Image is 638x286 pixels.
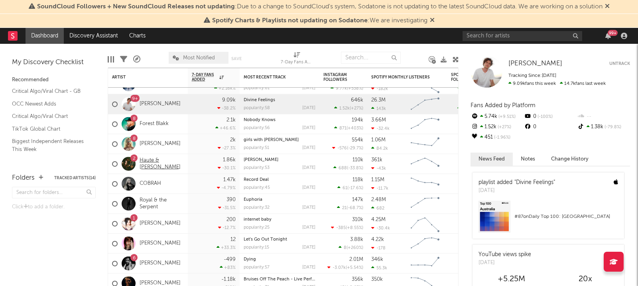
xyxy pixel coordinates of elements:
span: +260 % [348,246,362,250]
div: ( ) [334,106,363,111]
div: 2.01M [349,257,363,262]
div: 361k [371,157,382,162]
svg: Chart title [407,94,443,114]
div: 55.3k [371,265,387,270]
div: popularity: 53 [244,166,270,170]
div: Nobody Knows [244,118,315,122]
div: +5.25M [475,274,548,284]
div: -1.18k [221,276,236,282]
a: Discovery Assistant [64,28,124,44]
a: #87onDaily Top 100: [GEOGRAPHIC_DATA] [473,201,624,239]
div: [DATE] [302,86,315,90]
button: News Feed [471,153,513,166]
span: -79.8 % [603,125,621,129]
span: -68.7 % [348,206,362,210]
span: : We are investigating [212,18,427,24]
div: 682 [371,205,384,210]
div: Folders [12,173,35,183]
span: [PERSON_NAME] [508,60,562,67]
div: 200 [226,217,236,222]
div: [DATE] [302,146,315,150]
button: Notes [513,153,543,166]
a: [PERSON_NAME] [140,240,181,247]
div: [DATE] [302,206,315,210]
div: Dying [244,257,315,262]
div: popularity: 61 [244,86,270,90]
div: 1.47k [223,177,236,182]
a: Divine Feelings [244,98,275,102]
a: internet baby [244,217,272,222]
div: 3.88k [350,237,363,242]
div: -43k [371,165,386,170]
div: 26.3M [371,97,386,102]
span: 9.09k fans this week [508,81,556,86]
span: 1.52k [339,106,350,111]
span: 7-Day Fans Added [192,72,217,82]
div: My Discovery Checklist [12,58,96,67]
a: Biggest Independent Releases This Week [12,137,88,153]
div: popularity: 32 [244,206,270,210]
div: ( ) [337,185,363,190]
span: -3.07k [333,266,346,270]
div: popularity: 15 [244,245,269,250]
a: Shazam Top 200 [12,157,88,166]
div: -31.5 % [218,205,236,210]
div: [DATE] [478,259,531,267]
div: +83 % [220,265,236,270]
div: 646k [351,97,363,102]
span: 688 [339,166,347,170]
input: Search for folders... [12,187,96,198]
a: Forest Blakk [140,121,169,127]
div: 99 + [608,30,618,36]
div: 2.1k [226,117,236,122]
button: Change History [543,153,597,166]
div: 1.38k [577,122,630,132]
div: +46.6 % [215,125,236,131]
span: -576 [337,146,347,151]
a: Critical Algo/Viral Chart - GB [12,87,88,96]
a: Dashboard [26,28,64,44]
a: Haute & [PERSON_NAME] [140,157,184,170]
div: 194k [352,117,363,122]
div: ( ) [331,86,363,91]
div: popularity: 58 [244,106,270,110]
a: [PERSON_NAME] [140,141,181,147]
div: [DATE] [302,166,315,170]
a: girls with [PERSON_NAME] [244,138,299,142]
div: 346k [371,257,383,262]
div: [DATE] [302,126,315,130]
div: popularity: 51 [244,146,269,150]
div: [DATE] [302,186,315,190]
div: 110k [352,157,363,162]
a: [PERSON_NAME] [140,260,181,267]
div: ( ) [327,265,363,270]
div: 147k [352,197,363,202]
span: 8 [344,246,347,250]
a: [PERSON_NAME] [508,60,562,68]
div: Spotify Monthly Listeners [371,75,431,80]
div: playlist added [478,178,555,187]
div: 554k [352,137,363,142]
span: +5.54 % [347,266,362,270]
div: Bruises Off The Peach - Live Performance [244,277,315,282]
div: -38.2 % [217,106,236,111]
a: [PERSON_NAME] [244,158,278,162]
div: [DATE] [478,187,555,195]
div: 390 [226,197,236,202]
div: 1.52k [471,122,524,132]
a: COBRAH [140,180,161,187]
div: 2k [230,137,236,142]
div: A&R Pipeline [133,48,140,71]
span: +27 % [496,125,511,129]
div: 5.74k [471,112,524,122]
div: 0 [524,122,577,132]
a: TikTok Global Chart [12,125,88,133]
span: 871 [339,126,347,131]
svg: Chart title [407,194,443,214]
span: SoundCloud Followers + New SoundCloud Releases not updating [37,4,235,10]
div: # 87 on Daily Top 100: [GEOGRAPHIC_DATA] [514,212,618,221]
div: ( ) [332,145,363,151]
span: +8.55 % [347,226,362,230]
div: popularity: 25 [244,225,270,230]
div: girls with gills [244,138,315,142]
